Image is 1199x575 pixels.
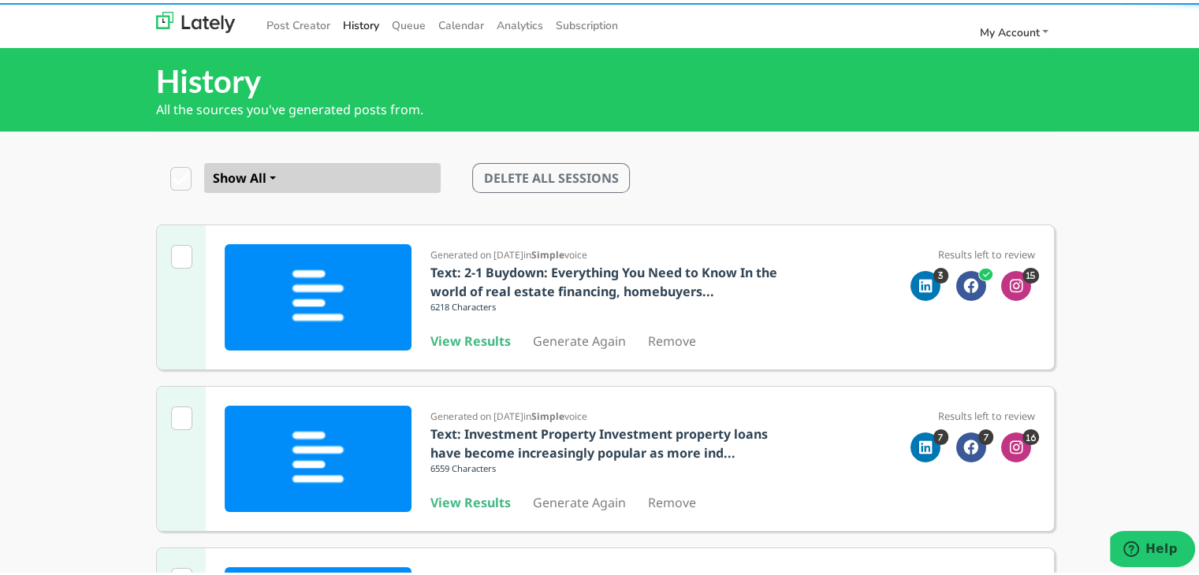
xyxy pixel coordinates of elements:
small: Results left to review [938,244,1035,258]
span: Generated on [DATE] [430,245,523,258]
span: in voice [523,245,587,258]
img: lately_logo_nav.700ca2e7.jpg [156,9,235,30]
span: My Account [979,22,1039,37]
b: Simple [531,406,564,420]
a: Subscription [549,9,624,35]
p: 6218 Characters [430,298,789,315]
h2: History [156,59,1055,97]
a: History [337,9,385,35]
span: Calendar [438,15,484,30]
a: Queue [385,9,432,35]
button: DELETE ALL SESSIONS [472,160,630,190]
a: Post Creator [260,9,337,35]
p: All the sources you've generated posts from. [156,97,1055,116]
a: View Results [430,329,511,347]
b: Simple [531,245,564,258]
a: My Account [973,17,1055,43]
small: Results left to review [938,406,1035,420]
a: Remove [648,329,696,347]
a: Analytics [490,9,549,35]
a: View Results [430,491,511,508]
img: iiIIXcUTBizii4EUcUfAijih4EUcUvIgjCl7EEQUv4oiCF3FEwYs4ouBFHFHwIo4oeBFHFLyIIwpexIliEf4JM+OiyzCnm2AA... [225,402,411,509]
p: 6559 Characters [430,459,789,477]
b: Text: Investment Property Investment property loans have become increasingly popular as more ind... [430,422,768,458]
a: Generate Again [533,329,626,347]
img: iiIIXcUTBizii4EUcUfAijih4EUcUvIgjCl7EEQUv4oiCF3FEwYs4ouBFHFHwIo4oeBFHFLyIIwpexIliEf4JM+OiyzCnm2AA... [225,241,411,347]
a: Remove [648,491,696,508]
a: Calendar [432,9,490,35]
span: DELETE ALL SESSIONS [484,166,619,184]
span: Generated on [DATE] [430,406,523,420]
b: Text: 2-1 Buydown: Everything You Need to Know In the world of real estate financing, homebuyers... [430,261,777,297]
button: Show All [204,160,441,190]
iframe: Opens a widget where you can find more information [1110,528,1195,567]
span: in voice [523,406,587,420]
a: Generate Again [533,491,626,508]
